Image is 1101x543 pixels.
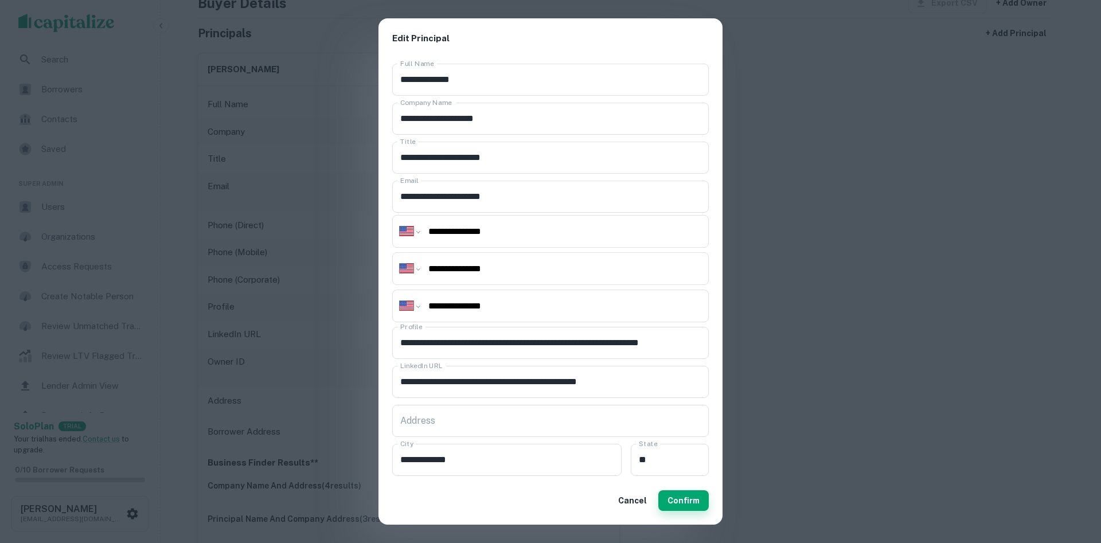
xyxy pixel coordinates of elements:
button: Cancel [614,490,651,511]
h2: Edit Principal [378,18,723,59]
button: Confirm [658,490,709,511]
label: Profile [400,322,422,331]
iframe: Chat Widget [1044,451,1101,506]
label: City [400,439,413,448]
label: Email [400,175,419,185]
label: Full Name [400,58,434,68]
label: LinkedIn URL [400,361,443,370]
label: Company Name [400,97,452,107]
label: State [639,439,657,448]
label: Title [400,136,416,146]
